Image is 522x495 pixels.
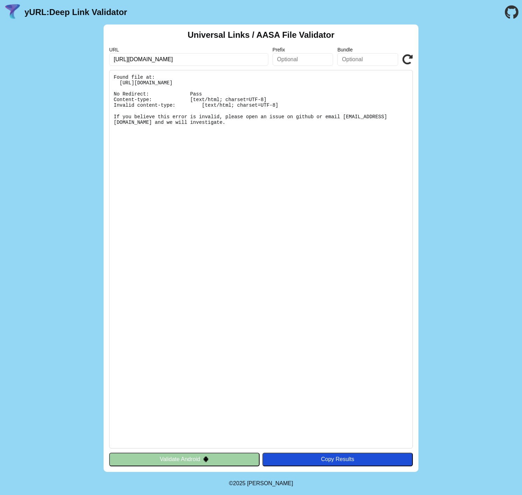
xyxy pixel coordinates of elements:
[24,7,127,17] a: yURL:Deep Link Validator
[188,30,334,40] h2: Universal Links / AASA File Validator
[3,3,22,21] img: yURL Logo
[337,53,398,66] input: Optional
[109,70,413,448] pre: Found file at: [URL][DOMAIN_NAME] No Redirect: Pass Content-type: [text/html; charset=UTF-8] Inva...
[203,456,209,462] img: droidIcon.svg
[337,47,398,52] label: Bundle
[266,456,409,462] div: Copy Results
[109,53,268,66] input: Required
[233,480,246,486] span: 2025
[273,53,333,66] input: Optional
[229,472,293,495] footer: ©
[109,453,260,466] button: Validate Android
[262,453,413,466] button: Copy Results
[109,47,268,52] label: URL
[273,47,333,52] label: Prefix
[247,480,293,486] a: Michael Ibragimchayev's Personal Site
